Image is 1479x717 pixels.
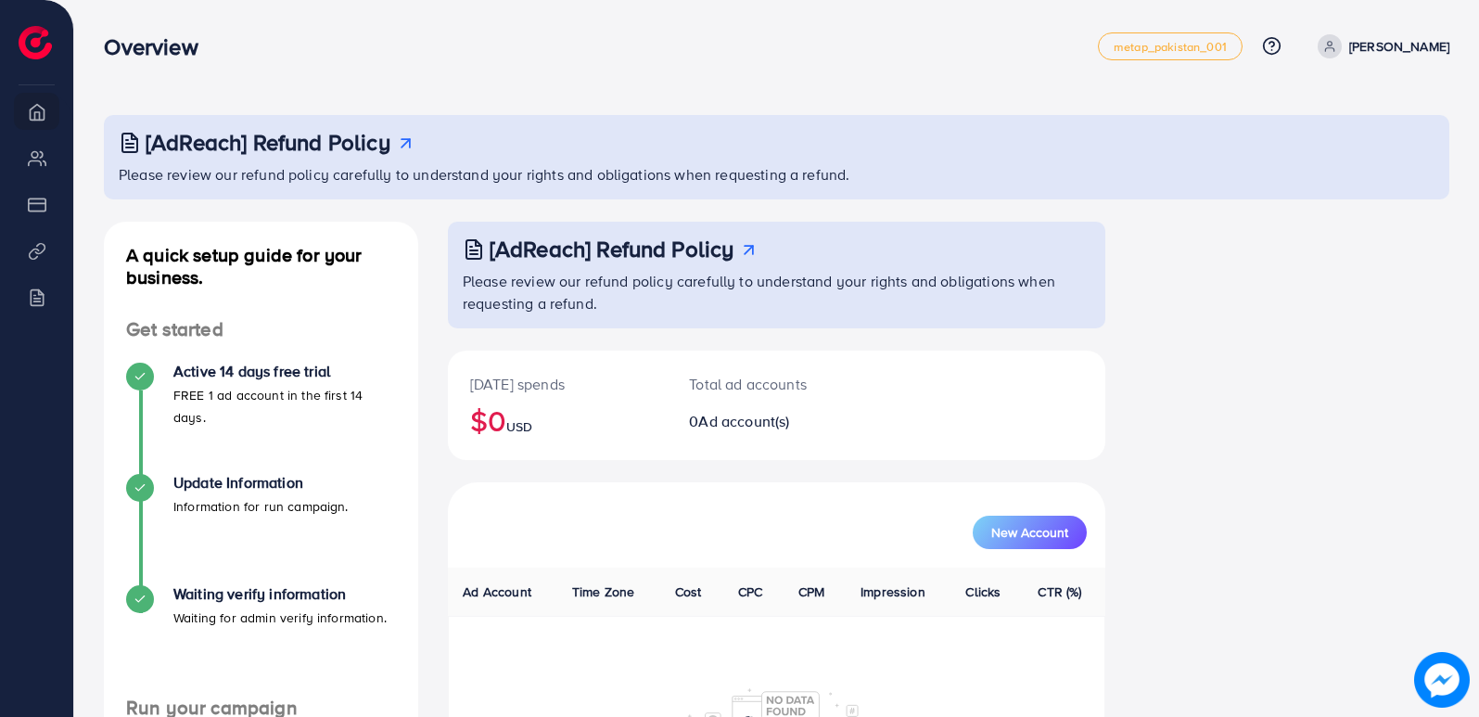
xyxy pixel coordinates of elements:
span: Clicks [965,583,1001,601]
p: [PERSON_NAME] [1349,35,1449,58]
h2: 0 [689,413,809,430]
h3: Overview [104,33,212,60]
span: CTR (%) [1038,583,1081,601]
button: New Account [973,516,1087,549]
p: [DATE] spends [470,373,645,395]
h2: $0 [470,403,645,438]
span: CPM [798,583,824,601]
h4: A quick setup guide for your business. [104,244,418,288]
span: metap_pakistan_001 [1114,41,1227,53]
a: metap_pakistan_001 [1098,32,1243,60]
h4: Waiting verify information [173,585,387,603]
p: Please review our refund policy carefully to understand your rights and obligations when requesti... [463,270,1095,314]
p: Waiting for admin verify information. [173,607,387,629]
span: USD [506,417,532,436]
h4: Update Information [173,474,349,492]
span: Time Zone [572,583,634,601]
p: FREE 1 ad account in the first 14 days. [173,384,396,429]
h3: [AdReach] Refund Policy [490,236,734,262]
span: Impression [861,583,925,601]
h4: Active 14 days free trial [173,363,396,380]
span: CPC [738,583,762,601]
h3: [AdReach] Refund Policy [146,129,390,156]
p: Please review our refund policy carefully to understand your rights and obligations when requesti... [119,163,1438,186]
span: New Account [991,526,1068,539]
img: logo [19,26,52,59]
h4: Get started [104,318,418,341]
li: Active 14 days free trial [104,363,418,474]
a: [PERSON_NAME] [1310,34,1449,58]
span: Cost [675,583,702,601]
li: Update Information [104,474,418,585]
p: Information for run campaign. [173,495,349,518]
img: image [1414,652,1470,708]
p: Total ad accounts [689,373,809,395]
span: Ad Account [463,583,531,601]
span: Ad account(s) [698,411,789,431]
li: Waiting verify information [104,585,418,697]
